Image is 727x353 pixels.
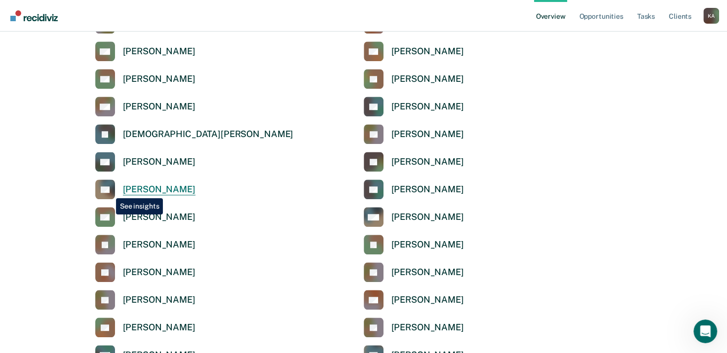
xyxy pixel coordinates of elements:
[364,318,464,337] a: [PERSON_NAME]
[364,124,464,144] a: [PERSON_NAME]
[123,101,195,112] div: [PERSON_NAME]
[364,179,464,199] a: [PERSON_NAME]
[95,41,195,61] a: [PERSON_NAME]
[391,129,464,140] div: [PERSON_NAME]
[95,179,195,199] a: [PERSON_NAME]
[391,294,464,306] div: [PERSON_NAME]
[364,152,464,172] a: [PERSON_NAME]
[364,235,464,254] a: [PERSON_NAME]
[123,267,195,278] div: [PERSON_NAME]
[703,8,719,24] button: Profile dropdown button
[364,97,464,116] a: [PERSON_NAME]
[123,212,195,223] div: [PERSON_NAME]
[364,290,464,310] a: [PERSON_NAME]
[123,294,195,306] div: [PERSON_NAME]
[364,41,464,61] a: [PERSON_NAME]
[95,290,195,310] a: [PERSON_NAME]
[123,73,195,85] div: [PERSON_NAME]
[391,212,464,223] div: [PERSON_NAME]
[95,262,195,282] a: [PERSON_NAME]
[391,101,464,112] div: [PERSON_NAME]
[123,184,195,195] div: [PERSON_NAME]
[391,184,464,195] div: [PERSON_NAME]
[95,124,294,144] a: [DEMOGRAPHIC_DATA][PERSON_NAME]
[391,239,464,250] div: [PERSON_NAME]
[95,152,195,172] a: [PERSON_NAME]
[95,69,195,89] a: [PERSON_NAME]
[95,207,195,227] a: [PERSON_NAME]
[391,156,464,168] div: [PERSON_NAME]
[364,207,464,227] a: [PERSON_NAME]
[391,73,464,85] div: [PERSON_NAME]
[364,69,464,89] a: [PERSON_NAME]
[95,235,195,254] a: [PERSON_NAME]
[123,239,195,250] div: [PERSON_NAME]
[364,262,464,282] a: [PERSON_NAME]
[391,322,464,333] div: [PERSON_NAME]
[693,319,717,343] iframe: Intercom live chat
[703,8,719,24] div: K A
[123,156,195,168] div: [PERSON_NAME]
[95,97,195,116] a: [PERSON_NAME]
[10,10,58,21] img: Recidiviz
[123,129,294,140] div: [DEMOGRAPHIC_DATA][PERSON_NAME]
[123,322,195,333] div: [PERSON_NAME]
[123,46,195,57] div: [PERSON_NAME]
[95,318,195,337] a: [PERSON_NAME]
[391,267,464,278] div: [PERSON_NAME]
[391,46,464,57] div: [PERSON_NAME]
